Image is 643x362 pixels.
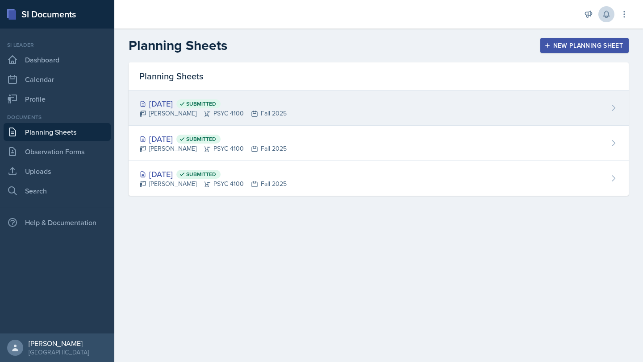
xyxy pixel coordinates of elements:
[139,98,287,110] div: [DATE]
[4,70,111,88] a: Calendar
[29,348,89,357] div: [GEOGRAPHIC_DATA]
[29,339,89,348] div: [PERSON_NAME]
[4,162,111,180] a: Uploads
[4,113,111,121] div: Documents
[129,62,629,90] div: Planning Sheets
[139,144,287,153] div: [PERSON_NAME] PSYC 4100 Fall 2025
[4,123,111,141] a: Planning Sheets
[186,136,216,143] span: Submitted
[4,41,111,49] div: Si leader
[4,182,111,200] a: Search
[186,171,216,178] span: Submitted
[139,179,287,189] div: [PERSON_NAME] PSYC 4100 Fall 2025
[139,109,287,118] div: [PERSON_NAME] PSYC 4100 Fall 2025
[546,42,623,49] div: New Planning Sheet
[129,37,227,53] h2: Planning Sheets
[139,168,287,180] div: [DATE]
[129,161,629,196] a: [DATE] Submitted [PERSON_NAME]PSYC 4100Fall 2025
[139,133,287,145] div: [DATE]
[186,100,216,107] span: Submitted
[4,214,111,231] div: Help & Documentation
[4,90,111,108] a: Profile
[540,38,629,53] button: New Planning Sheet
[4,51,111,69] a: Dashboard
[129,126,629,161] a: [DATE] Submitted [PERSON_NAME]PSYC 4100Fall 2025
[4,143,111,160] a: Observation Forms
[129,90,629,126] a: [DATE] Submitted [PERSON_NAME]PSYC 4100Fall 2025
